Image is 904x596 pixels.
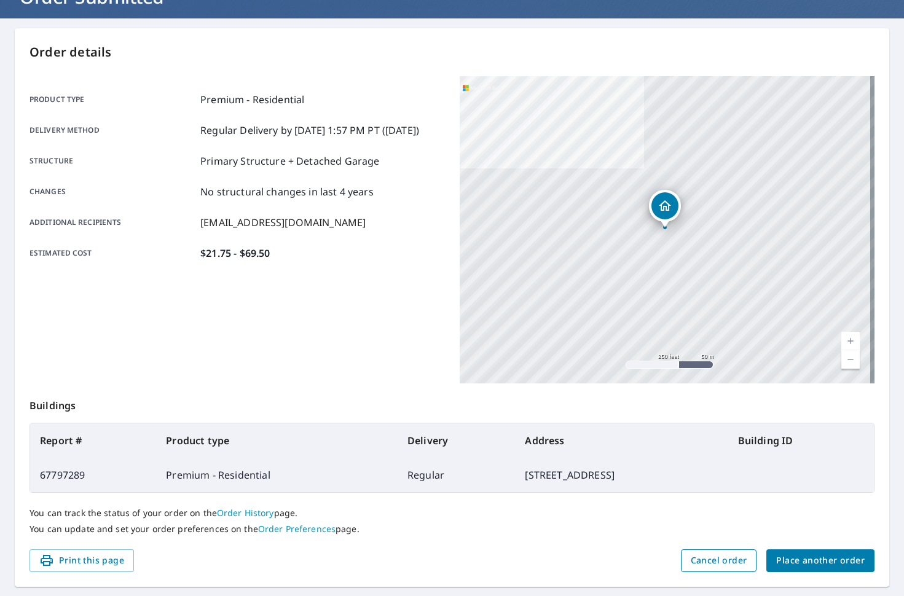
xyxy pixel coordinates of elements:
[649,190,681,228] div: Dropped pin, building 1, Residential property, 1900 Middle Bellville Rd Mansfield, OH 44904
[200,154,379,168] p: Primary Structure + Detached Garage
[29,508,875,519] p: You can track the status of your order on the page.
[200,184,374,199] p: No structural changes in last 4 years
[29,43,875,61] p: Order details
[30,423,156,458] th: Report #
[841,350,860,369] a: Current Level 17, Zoom Out
[681,549,757,572] button: Cancel order
[398,458,516,492] td: Regular
[29,246,195,261] p: Estimated cost
[766,549,875,572] button: Place another order
[200,92,304,107] p: Premium - Residential
[156,458,398,492] td: Premium - Residential
[39,553,124,568] span: Print this page
[258,523,336,535] a: Order Preferences
[29,123,195,138] p: Delivery method
[156,423,398,458] th: Product type
[29,184,195,199] p: Changes
[841,332,860,350] a: Current Level 17, Zoom In
[776,553,865,568] span: Place another order
[200,123,419,138] p: Regular Delivery by [DATE] 1:57 PM PT ([DATE])
[515,458,728,492] td: [STREET_ADDRESS]
[29,215,195,230] p: Additional recipients
[29,92,195,107] p: Product type
[691,553,747,568] span: Cancel order
[29,523,875,535] p: You can update and set your order preferences on the page.
[30,458,156,492] td: 67797289
[200,246,270,261] p: $21.75 - $69.50
[217,507,274,519] a: Order History
[398,423,516,458] th: Delivery
[29,154,195,168] p: Structure
[515,423,728,458] th: Address
[200,215,366,230] p: [EMAIL_ADDRESS][DOMAIN_NAME]
[29,549,134,572] button: Print this page
[29,383,875,423] p: Buildings
[728,423,874,458] th: Building ID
